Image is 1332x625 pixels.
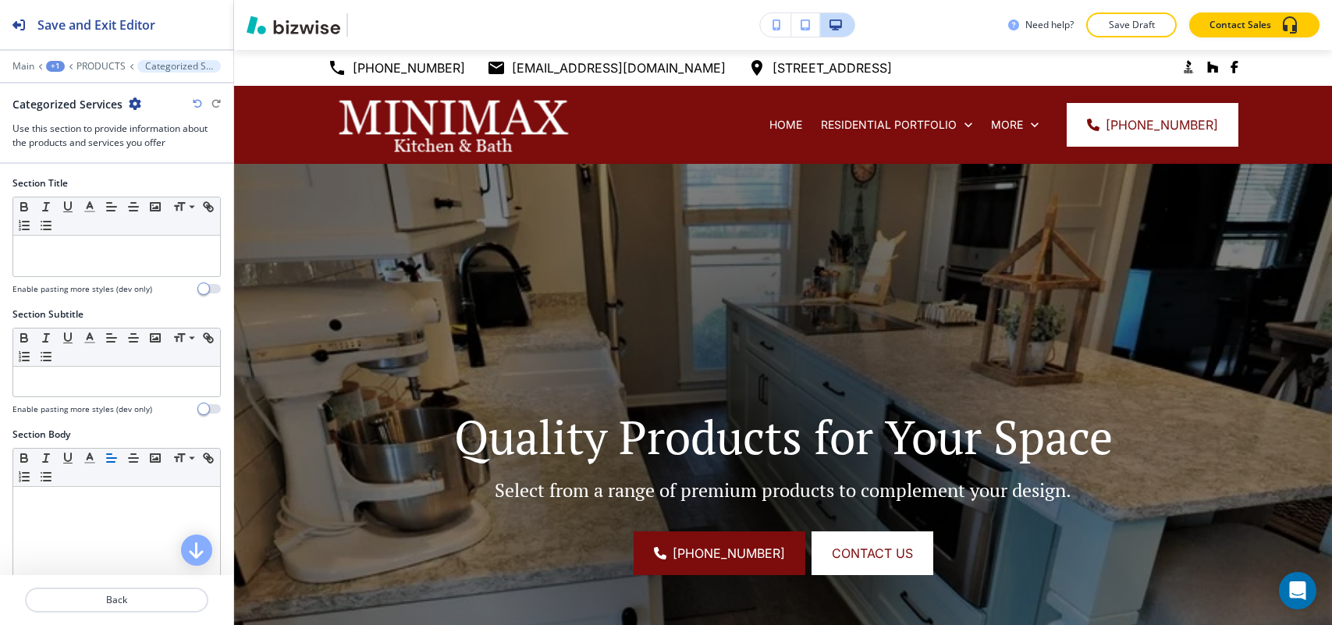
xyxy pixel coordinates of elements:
[1106,115,1218,134] span: [PHONE_NUMBER]
[832,544,913,563] span: CONTACT US
[328,91,583,157] img: MiniMax Kitchen & Bath Gallery
[12,403,152,415] h4: Enable pasting more styles (dev only)
[991,117,1023,133] p: More
[12,122,221,150] h3: Use this section to provide information about the products and services you offer
[353,56,465,80] p: [PHONE_NUMBER]
[12,307,83,321] h2: Section Subtitle
[27,593,207,607] p: Back
[821,117,957,133] p: RESIDENTIAL PORTFOLIO
[25,588,208,613] button: Back
[512,56,726,80] p: [EMAIL_ADDRESS][DOMAIN_NAME]
[145,61,213,72] p: Categorized Services
[634,531,805,575] a: [PHONE_NUMBER]
[1025,18,1074,32] h3: Need help?
[1086,12,1177,37] button: Save Draft
[12,61,34,72] button: Main
[1106,18,1156,32] p: Save Draft
[137,60,221,73] button: Categorized Services
[1189,12,1320,37] button: Contact Sales
[417,409,1149,464] p: Quality Products for Your Space
[769,117,802,133] p: HOME
[812,531,933,575] button: CONTACT US
[1067,103,1238,147] a: [PHONE_NUMBER]
[37,16,155,34] h2: Save and Exit Editor
[1279,572,1316,609] div: Open Intercom Messenger
[417,478,1149,502] p: Select from a range of premium products to complement your design.
[1209,18,1271,32] p: Contact Sales
[12,428,70,442] h2: Section Body
[12,176,68,190] h2: Section Title
[773,56,892,80] p: [STREET_ADDRESS]
[748,56,892,80] a: [STREET_ADDRESS]
[12,96,123,112] h2: Categorized Services
[12,283,152,295] h4: Enable pasting more styles (dev only)
[487,56,726,80] a: [EMAIL_ADDRESS][DOMAIN_NAME]
[76,61,126,72] button: PRODUCTS
[46,61,65,72] button: +1
[247,16,340,34] img: Bizwise Logo
[328,56,465,80] a: [PHONE_NUMBER]
[354,20,396,30] img: Your Logo
[673,544,785,563] span: [PHONE_NUMBER]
